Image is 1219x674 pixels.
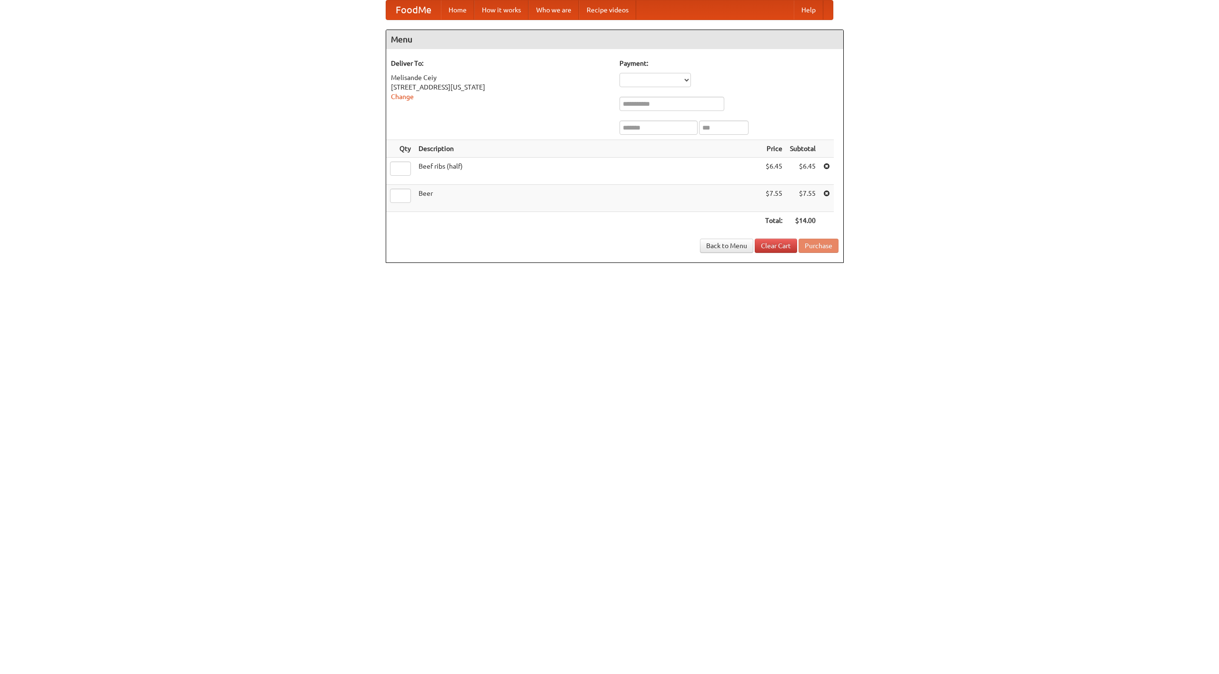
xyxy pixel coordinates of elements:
div: Melisande Ceiy [391,73,610,82]
th: Price [761,140,786,158]
th: Subtotal [786,140,819,158]
h5: Deliver To: [391,59,610,68]
a: Clear Cart [755,239,797,253]
a: Help [794,0,823,20]
td: $6.45 [761,158,786,185]
td: Beef ribs (half) [415,158,761,185]
a: Home [441,0,474,20]
a: Back to Menu [700,239,753,253]
a: Recipe videos [579,0,636,20]
a: Who we are [529,0,579,20]
a: How it works [474,0,529,20]
th: $14.00 [786,212,819,230]
th: Description [415,140,761,158]
a: Change [391,93,414,101]
td: $7.55 [786,185,819,212]
td: $6.45 [786,158,819,185]
td: Beer [415,185,761,212]
th: Total: [761,212,786,230]
h4: Menu [386,30,843,49]
button: Purchase [799,239,839,253]
th: Qty [386,140,415,158]
h5: Payment: [619,59,839,68]
div: [STREET_ADDRESS][US_STATE] [391,82,610,92]
td: $7.55 [761,185,786,212]
a: FoodMe [386,0,441,20]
